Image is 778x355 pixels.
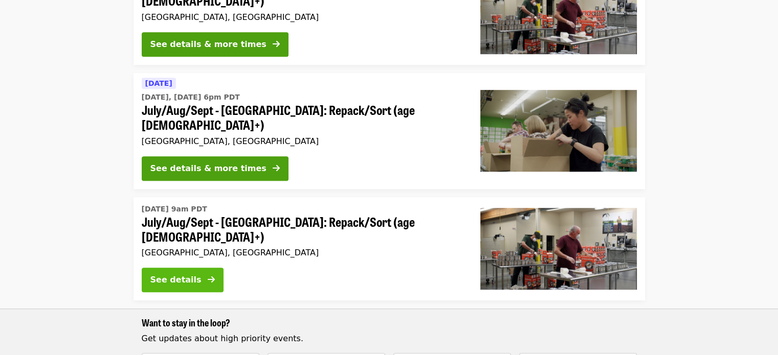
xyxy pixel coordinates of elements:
div: See details & more times [150,38,266,51]
div: [GEOGRAPHIC_DATA], [GEOGRAPHIC_DATA] [142,248,464,257]
img: July/Aug/Sept - Portland: Repack/Sort (age 8+) organized by Oregon Food Bank [480,90,637,172]
span: July/Aug/Sept - [GEOGRAPHIC_DATA]: Repack/Sort (age [DEMOGRAPHIC_DATA]+) [142,103,464,132]
i: arrow-right icon [273,39,280,49]
button: See details & more times [142,32,288,57]
i: arrow-right icon [208,275,215,285]
span: Get updates about high priority events. [142,334,303,343]
div: See details & more times [150,162,266,175]
i: arrow-right icon [273,163,280,173]
time: [DATE], [DATE] 6pm PDT [142,92,240,103]
span: [DATE] [145,79,172,87]
span: Want to stay in the loop? [142,316,230,329]
time: [DATE] 9am PDT [142,204,207,215]
div: [GEOGRAPHIC_DATA], [GEOGRAPHIC_DATA] [142,12,464,22]
div: [GEOGRAPHIC_DATA], [GEOGRAPHIC_DATA] [142,136,464,146]
img: July/Aug/Sept - Portland: Repack/Sort (age 16+) organized by Oregon Food Bank [480,208,637,290]
a: See details for "July/Aug/Sept - Portland: Repack/Sort (age 8+)" [134,73,645,189]
button: See details [142,268,224,292]
span: July/Aug/Sept - [GEOGRAPHIC_DATA]: Repack/Sort (age [DEMOGRAPHIC_DATA]+) [142,215,464,244]
a: See details for "July/Aug/Sept - Portland: Repack/Sort (age 16+)" [134,197,645,301]
button: See details & more times [142,156,288,181]
div: See details [150,274,202,286]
